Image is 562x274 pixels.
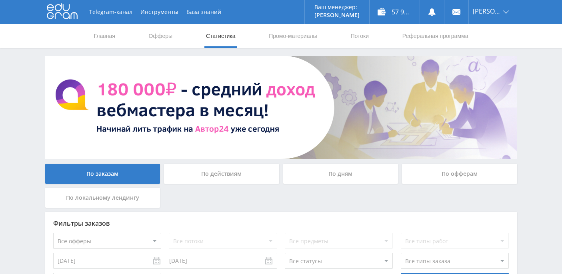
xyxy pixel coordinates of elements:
[402,164,517,184] div: По офферам
[402,24,469,48] a: Реферальная программа
[45,164,160,184] div: По заказам
[93,24,116,48] a: Главная
[473,8,501,14] span: [PERSON_NAME]
[148,24,174,48] a: Офферы
[314,4,360,10] p: Ваш менеджер:
[45,56,517,159] img: BannerAvtor24
[53,220,509,227] div: Фильтры заказов
[350,24,370,48] a: Потоки
[283,164,398,184] div: По дням
[45,188,160,208] div: По локальному лендингу
[314,12,360,18] p: [PERSON_NAME]
[164,164,279,184] div: По действиям
[205,24,236,48] a: Статистика
[268,24,318,48] a: Промо-материалы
